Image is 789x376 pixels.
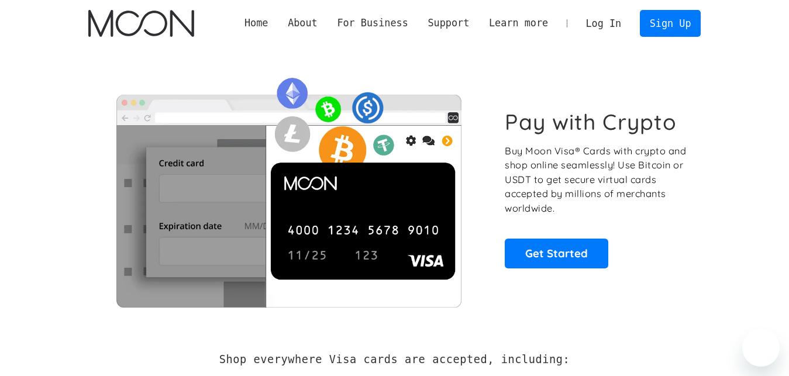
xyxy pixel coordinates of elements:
h1: Pay with Crypto [505,109,677,135]
a: Log In [576,11,631,36]
div: About [288,16,318,30]
p: Buy Moon Visa® Cards with crypto and shop online seamlessly! Use Bitcoin or USDT to get secure vi... [505,144,688,216]
div: Learn more [489,16,548,30]
div: For Business [328,16,418,30]
img: Moon Logo [88,10,194,37]
img: Moon Cards let you spend your crypto anywhere Visa is accepted. [88,70,489,307]
div: Support [418,16,479,30]
a: Sign Up [640,10,701,36]
a: Get Started [505,239,608,268]
div: Support [428,16,469,30]
div: Learn more [479,16,558,30]
h2: Shop everywhere Visa cards are accepted, including: [219,353,570,366]
div: About [278,16,327,30]
a: home [88,10,194,37]
a: Home [235,16,278,30]
div: For Business [337,16,408,30]
iframe: Botón para iniciar la ventana de mensajería [742,329,780,367]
